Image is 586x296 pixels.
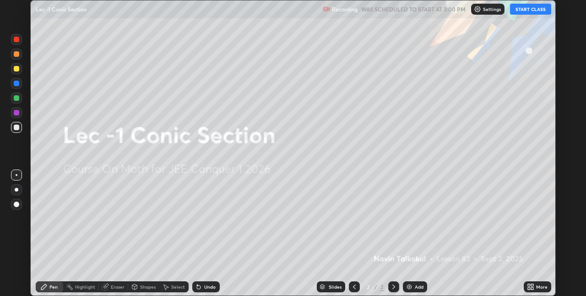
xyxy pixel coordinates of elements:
[36,5,87,13] p: Lec -1 Conic Section
[474,5,481,13] img: class-settings-icons
[374,284,377,290] div: /
[364,284,373,290] div: 2
[406,283,413,291] img: add-slide-button
[323,5,330,13] img: recording.375f2c34.svg
[171,285,185,289] div: Select
[483,7,501,11] p: Settings
[111,285,125,289] div: Eraser
[379,283,385,291] div: 2
[415,285,423,289] div: Add
[329,285,342,289] div: Slides
[75,285,95,289] div: Highlight
[536,285,548,289] div: More
[332,6,358,13] p: Recording
[510,4,551,15] button: START CLASS
[140,285,156,289] div: Shapes
[49,285,58,289] div: Pen
[204,285,216,289] div: Undo
[361,5,466,13] h5: WAS SCHEDULED TO START AT 3:00 PM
